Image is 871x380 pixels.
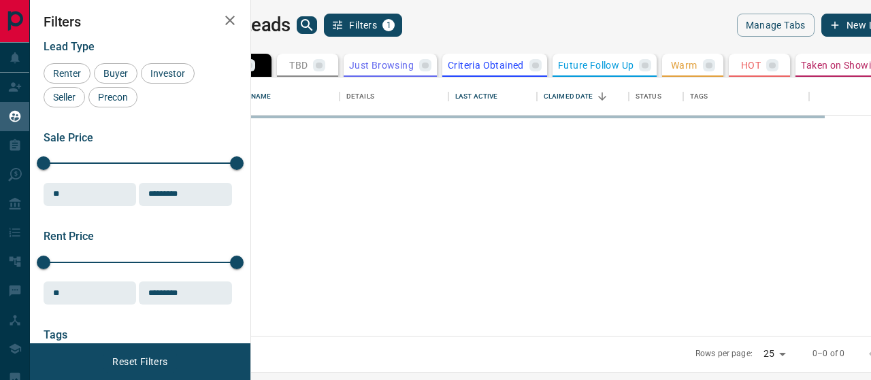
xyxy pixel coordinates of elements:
[812,348,844,360] p: 0–0 of 0
[99,68,133,79] span: Buyer
[346,77,374,116] div: Details
[44,230,94,243] span: Rent Price
[103,350,176,373] button: Reset Filters
[737,14,815,37] button: Manage Tabs
[758,344,791,364] div: 25
[146,68,190,79] span: Investor
[671,61,697,70] p: Warm
[544,77,593,116] div: Claimed Date
[683,77,809,116] div: Tags
[537,77,629,116] div: Claimed Date
[44,131,93,144] span: Sale Price
[690,77,708,116] div: Tags
[384,20,393,30] span: 1
[340,77,448,116] div: Details
[289,61,308,70] p: TBD
[44,87,85,107] div: Seller
[695,348,753,360] p: Rows per page:
[44,40,95,53] span: Lead Type
[93,92,133,103] span: Precon
[558,61,634,70] p: Future Follow Up
[349,61,414,70] p: Just Browsing
[629,77,683,116] div: Status
[48,68,86,79] span: Renter
[448,61,524,70] p: Criteria Obtained
[593,87,612,106] button: Sort
[48,92,80,103] span: Seller
[94,63,137,84] div: Buyer
[44,328,67,341] span: Tags
[244,77,340,116] div: Name
[141,63,195,84] div: Investor
[212,14,291,36] h1: My Leads
[251,77,272,116] div: Name
[636,77,661,116] div: Status
[741,61,761,70] p: HOT
[455,77,497,116] div: Last Active
[448,77,537,116] div: Last Active
[44,63,91,84] div: Renter
[324,14,402,37] button: Filters1
[297,16,317,34] button: search button
[88,87,137,107] div: Precon
[44,14,237,30] h2: Filters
